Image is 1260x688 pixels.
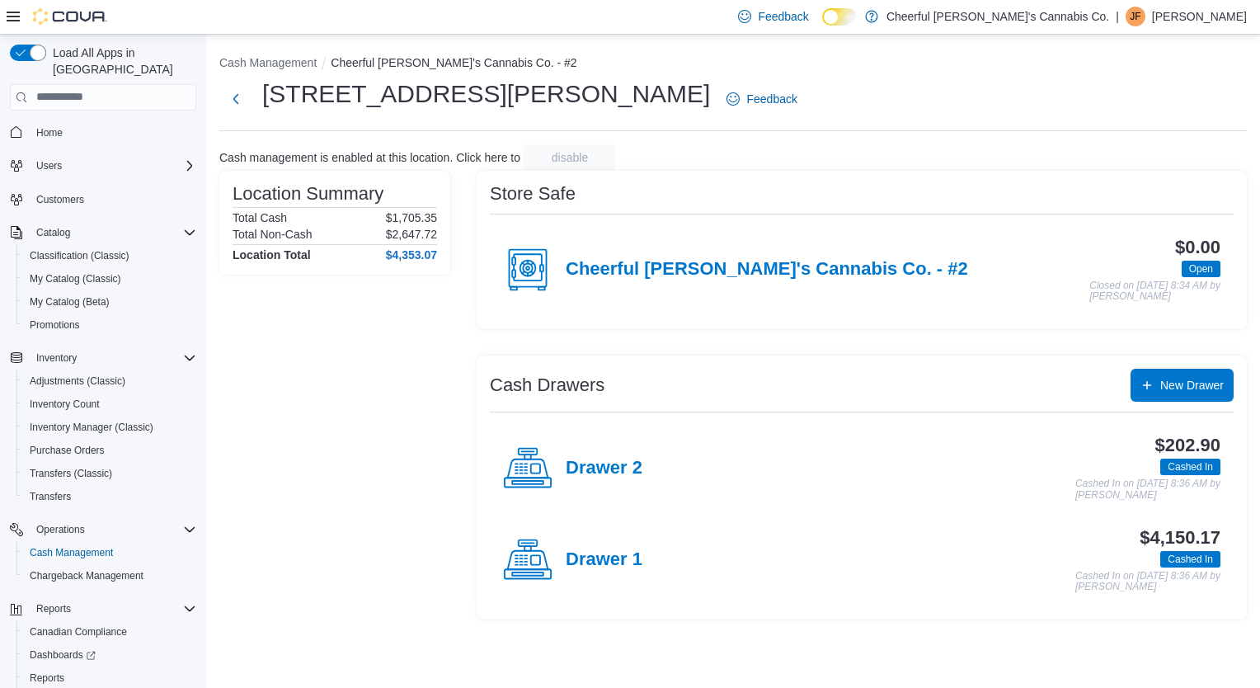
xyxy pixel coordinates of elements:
p: Cheerful [PERSON_NAME]'s Cannabis Co. [886,7,1109,26]
span: Canadian Compliance [30,625,127,639]
span: Users [30,156,196,176]
h3: Location Summary [233,184,383,204]
div: Jason Fitzpatrick [1126,7,1145,26]
p: $1,705.35 [386,211,437,224]
span: Catalog [36,226,70,239]
h3: $0.00 [1175,238,1220,257]
span: Cashed In [1168,552,1213,567]
h4: Location Total [233,248,311,262]
button: Next [219,82,252,115]
button: disable [524,144,616,171]
a: Purchase Orders [23,441,111,460]
h4: $4,353.07 [386,248,437,262]
button: Catalog [30,223,77,243]
span: JF [1130,7,1140,26]
span: Reports [36,602,71,615]
a: Transfers [23,487,78,507]
button: Operations [3,518,203,541]
span: Inventory [36,351,77,365]
button: Users [3,154,203,177]
span: Reports [23,668,196,688]
span: Operations [30,520,196,540]
span: Home [36,126,63,139]
span: Cash Management [23,543,196,563]
a: Customers [30,190,91,210]
button: Cash Management [16,541,203,564]
p: Cashed In on [DATE] 8:36 AM by [PERSON_NAME] [1075,478,1220,501]
p: Cash management is enabled at this location. Click here to [219,151,520,164]
a: My Catalog (Classic) [23,269,128,289]
span: Operations [36,523,85,536]
span: Adjustments (Classic) [23,371,196,391]
h3: $4,150.17 [1140,528,1220,548]
button: Cheerful [PERSON_NAME]'s Cannabis Co. - #2 [331,56,576,69]
span: My Catalog (Beta) [30,295,110,309]
h4: Drawer 1 [566,549,642,571]
span: Feedback [746,91,797,107]
input: Dark Mode [822,8,857,26]
button: New Drawer [1131,369,1234,402]
span: Classification (Classic) [23,246,196,266]
h3: $202.90 [1155,436,1220,455]
button: Reports [3,597,203,620]
a: Transfers (Classic) [23,464,119,483]
span: Open [1182,261,1220,277]
button: Catalog [3,221,203,244]
a: Home [30,123,69,143]
span: Inventory Manager (Classic) [23,417,196,437]
button: Transfers (Classic) [16,462,203,485]
a: My Catalog (Beta) [23,292,116,312]
p: Cashed In on [DATE] 8:36 AM by [PERSON_NAME] [1075,571,1220,593]
span: Inventory [30,348,196,368]
p: $2,647.72 [386,228,437,241]
span: New Drawer [1160,377,1224,393]
h6: Total Non-Cash [233,228,313,241]
span: Transfers (Classic) [23,464,196,483]
button: Canadian Compliance [16,620,203,643]
span: Load All Apps in [GEOGRAPHIC_DATA] [46,45,196,78]
button: Users [30,156,68,176]
span: Dashboards [30,648,96,662]
a: Dashboards [23,645,102,665]
a: Cash Management [23,543,120,563]
span: Purchase Orders [23,441,196,460]
a: Reports [23,668,71,688]
button: Adjustments (Classic) [16,370,203,393]
button: Classification (Classic) [16,244,203,267]
button: Customers [3,187,203,211]
span: Customers [36,193,84,206]
span: Adjustments (Classic) [30,375,125,388]
a: Dashboards [16,643,203,667]
span: Transfers (Classic) [30,467,112,480]
button: Cash Management [219,56,317,69]
span: Customers [30,189,196,210]
span: Classification (Classic) [30,249,129,262]
p: Closed on [DATE] 8:34 AM by [PERSON_NAME] [1089,280,1220,303]
span: Promotions [23,315,196,335]
a: Inventory Manager (Classic) [23,417,160,437]
button: Reports [30,599,78,619]
span: Inventory Manager (Classic) [30,421,153,434]
button: Transfers [16,485,203,508]
span: disable [552,149,588,166]
h1: [STREET_ADDRESS][PERSON_NAME] [262,78,710,111]
span: Transfers [30,490,71,503]
span: Cashed In [1160,459,1220,475]
span: My Catalog (Classic) [30,272,121,285]
span: My Catalog (Classic) [23,269,196,289]
button: Operations [30,520,92,540]
span: Reports [30,599,196,619]
a: Inventory Count [23,394,106,414]
p: | [1116,7,1119,26]
h3: Store Safe [490,184,576,204]
a: Classification (Classic) [23,246,136,266]
a: Adjustments (Classic) [23,371,132,391]
button: My Catalog (Classic) [16,267,203,290]
span: Cash Management [30,546,113,559]
span: Chargeback Management [23,566,196,586]
span: Canadian Compliance [23,622,196,642]
span: Chargeback Management [30,569,143,582]
span: Purchase Orders [30,444,105,457]
h4: Cheerful [PERSON_NAME]'s Cannabis Co. - #2 [566,259,968,280]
